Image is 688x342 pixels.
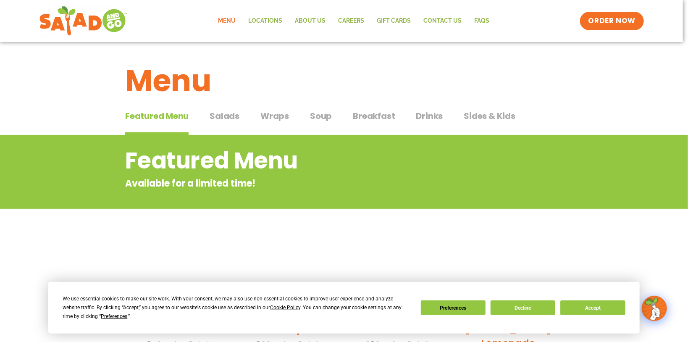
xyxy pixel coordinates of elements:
span: Salads [210,110,239,122]
img: Product photo for Southwest Harvest Salad [131,237,228,300]
div: We use essential cookies to make our site work. With your consent, we may also use non-essential ... [63,295,410,321]
span: Preferences [101,313,127,319]
img: Product photo for Apple Cider Lemonade [350,237,447,300]
div: Tabbed content [125,107,563,135]
span: Sides & Kids [464,110,515,122]
img: Product photo for Blackberry Bramble Lemonade [460,237,557,300]
button: Decline [491,300,555,315]
a: GIFT CARDS [370,11,417,31]
h2: Featured Menu [125,144,495,178]
span: ORDER NOW [588,16,635,26]
a: Careers [332,11,370,31]
h1: Menu [125,58,563,103]
button: Accept [560,300,625,315]
button: Preferences [421,300,486,315]
span: Featured Menu [125,110,189,122]
a: FAQs [468,11,496,31]
span: Drinks [416,110,443,122]
a: About Us [289,11,332,31]
a: Menu [212,11,242,31]
span: Cookie Policy [270,305,300,310]
span: Wraps [260,110,289,122]
span: Soup [310,110,332,122]
img: wpChatIcon [643,297,666,320]
img: new-SAG-logo-768×292 [39,4,128,38]
a: Locations [242,11,289,31]
p: Available for a limited time! [125,176,495,190]
img: Product photo for Southwest Harvest Wrap [241,237,338,300]
nav: Menu [212,11,496,31]
div: Cookie Consent Prompt [48,282,640,334]
span: Breakfast [353,110,395,122]
a: Contact Us [417,11,468,31]
a: ORDER NOW [580,12,644,30]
